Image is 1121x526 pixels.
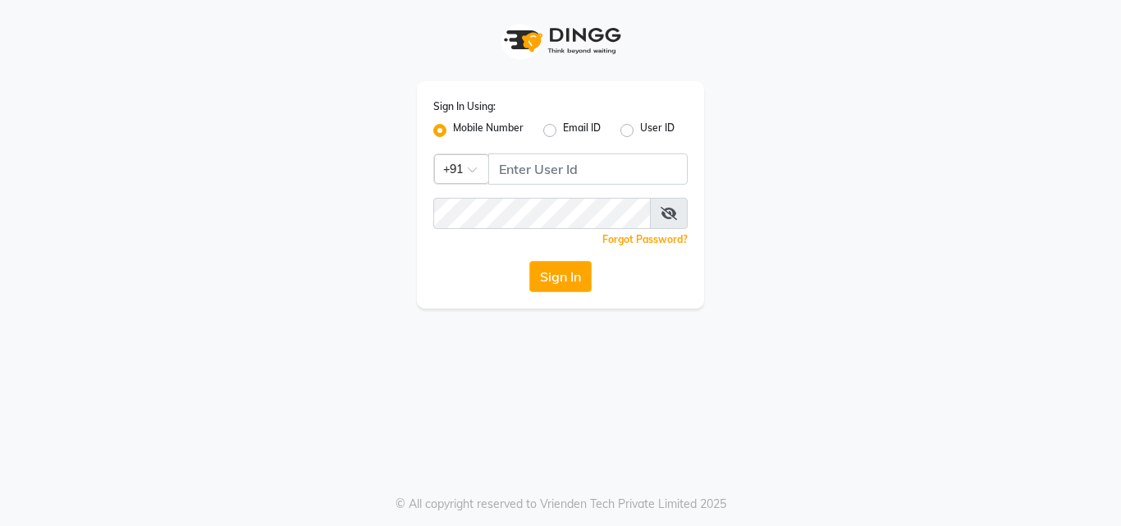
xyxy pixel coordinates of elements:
label: User ID [640,121,675,140]
input: Username [488,153,688,185]
img: logo1.svg [495,16,626,65]
input: Username [433,198,651,229]
label: Mobile Number [453,121,524,140]
label: Sign In Using: [433,99,496,114]
label: Email ID [563,121,601,140]
button: Sign In [529,261,592,292]
a: Forgot Password? [602,233,688,245]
